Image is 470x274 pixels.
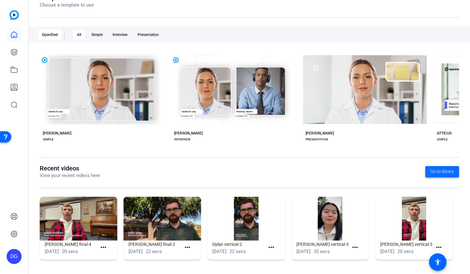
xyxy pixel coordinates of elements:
[174,131,203,136] div: [PERSON_NAME]
[230,249,246,254] span: 22 secs
[7,249,22,264] div: DG
[397,249,414,254] span: 20 secs
[184,244,191,251] mat-icon: more_horiz
[124,197,201,241] img: Dylan final-2
[88,30,106,40] div: Simple
[296,249,311,254] span: [DATE]
[306,137,328,142] div: PRESENTATION
[306,131,334,136] div: [PERSON_NAME]
[435,244,443,251] mat-icon: more_horiz
[38,30,62,40] div: OpenReel
[375,197,453,241] img: Joseph vertical-3
[207,197,285,241] img: Dylan vertical-2
[43,131,71,136] div: [PERSON_NAME]
[437,137,448,142] div: SIMPLE
[425,166,459,177] a: Go to library
[437,131,452,136] div: ATTICUS
[40,2,94,9] p: Choose a template to use
[174,137,190,142] div: INTERVIEW
[267,244,275,251] mat-icon: more_horiz
[40,197,117,241] img: Joseph final-4
[129,241,181,248] h1: [PERSON_NAME] final-2
[43,137,54,142] div: SIMPLE
[351,244,359,251] mat-icon: more_horiz
[99,244,107,251] mat-icon: more_horiz
[434,258,442,266] mat-icon: accessibility
[62,249,78,254] span: 20 secs
[40,172,100,179] p: View your recent videos here
[134,30,163,40] div: Presentation
[45,249,59,254] span: [DATE]
[146,249,162,254] span: 22 secs
[314,249,330,254] span: 35 secs
[380,241,432,248] h1: [PERSON_NAME] vertical-3
[109,30,131,40] div: Interview
[380,249,394,254] span: [DATE]
[212,249,226,254] span: [DATE]
[129,249,143,254] span: [DATE]
[40,165,100,172] h1: Recent videos
[296,241,349,248] h1: [PERSON_NAME] vertical-3
[9,10,19,20] img: blue-gradient.svg
[291,197,369,241] img: Stephanie vertical-3
[73,30,85,40] div: All
[212,241,265,248] h1: Dylan vertical-2
[430,168,454,175] span: Go to library
[45,241,97,248] h1: [PERSON_NAME] final-4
